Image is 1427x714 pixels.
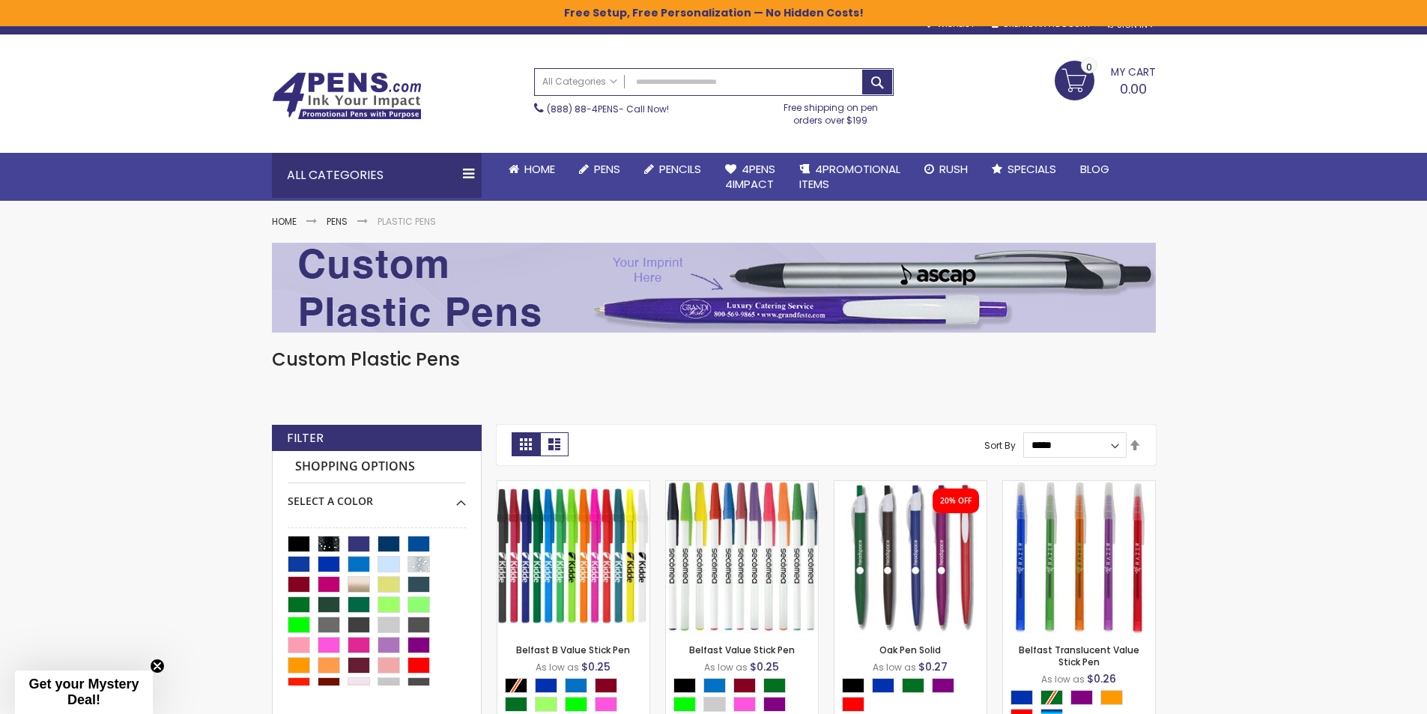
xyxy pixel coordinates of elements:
[512,432,540,456] strong: Grid
[567,153,632,186] a: Pens
[535,69,625,94] a: All Categories
[581,659,611,674] span: $0.25
[750,659,779,674] span: $0.25
[1055,61,1156,98] a: 0.00 0
[918,659,948,674] span: $0.27
[1086,60,1092,74] span: 0
[980,153,1068,186] a: Specials
[763,678,786,693] div: Green
[879,644,941,656] a: Oak Pen Solid
[984,438,1016,451] label: Sort By
[725,161,775,192] span: 4Pens 4impact
[150,659,165,674] button: Close teaser
[1068,153,1121,186] a: Blog
[288,483,466,509] div: Select A Color
[842,697,864,712] div: Red
[689,644,795,656] a: Belfast Value Stick Pen
[1087,671,1116,686] span: $0.26
[1003,480,1155,493] a: Belfast Translucent Value Stick Pen
[505,697,527,712] div: Green
[733,697,756,712] div: Pink
[834,481,987,633] img: Oak Pen Solid
[673,678,696,693] div: Black
[594,161,620,177] span: Pens
[703,697,726,712] div: Grey Light
[992,19,1091,30] a: Create an Account
[924,19,975,30] a: Wishlist
[704,661,748,674] span: As low as
[1106,19,1155,31] div: Sign In
[15,671,153,714] div: Get your Mystery Deal!Close teaser
[535,678,557,693] div: Blue
[595,697,617,712] div: Pink
[1120,79,1147,98] span: 0.00
[288,451,466,483] strong: Shopping Options
[1019,644,1139,668] a: Belfast Translucent Value Stick Pen
[673,697,696,712] div: Lime Green
[547,103,619,115] a: (888) 88-4PENS
[1070,690,1093,705] div: Purple
[666,481,818,633] img: Belfast Value Stick Pen
[272,348,1156,372] h1: Custom Plastic Pens
[327,215,348,228] a: Pens
[703,678,726,693] div: Blue Light
[632,153,713,186] a: Pencils
[713,153,787,202] a: 4Pens4impact
[902,678,924,693] div: Green
[666,480,818,493] a: Belfast Value Stick Pen
[497,481,649,633] img: Belfast B Value Stick Pen
[28,677,139,707] span: Get your Mystery Deal!
[1080,161,1109,177] span: Blog
[595,678,617,693] div: Burgundy
[497,153,567,186] a: Home
[516,644,630,656] a: Belfast B Value Stick Pen
[912,153,980,186] a: Rush
[536,661,579,674] span: As low as
[547,103,669,115] span: - Call Now!
[768,96,894,126] div: Free shipping on pen orders over $199
[842,678,864,693] div: Black
[1003,481,1155,633] img: Belfast Translucent Value Stick Pen
[940,496,972,506] div: 20% OFF
[733,678,756,693] div: Burgundy
[565,697,587,712] div: Lime Green
[932,678,954,693] div: Purple
[834,480,987,493] a: Oak Pen Solid
[873,661,916,674] span: As low as
[272,215,297,228] a: Home
[763,697,786,712] div: Purple
[378,215,436,228] strong: Plastic Pens
[524,161,555,177] span: Home
[272,72,422,120] img: 4Pens Custom Pens and Promotional Products
[535,697,557,712] div: Green Light
[872,678,894,693] div: Blue
[565,678,587,693] div: Blue Light
[1041,673,1085,686] span: As low as
[787,153,912,202] a: 4PROMOTIONALITEMS
[939,161,968,177] span: Rush
[497,480,649,493] a: Belfast B Value Stick Pen
[659,161,701,177] span: Pencils
[1008,161,1056,177] span: Specials
[287,430,324,447] strong: Filter
[1011,690,1033,705] div: Blue
[1100,690,1123,705] div: Orange
[799,161,900,192] span: 4PROMOTIONAL ITEMS
[272,153,482,198] div: All Categories
[542,76,617,88] span: All Categories
[272,243,1156,333] img: Plastic Pens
